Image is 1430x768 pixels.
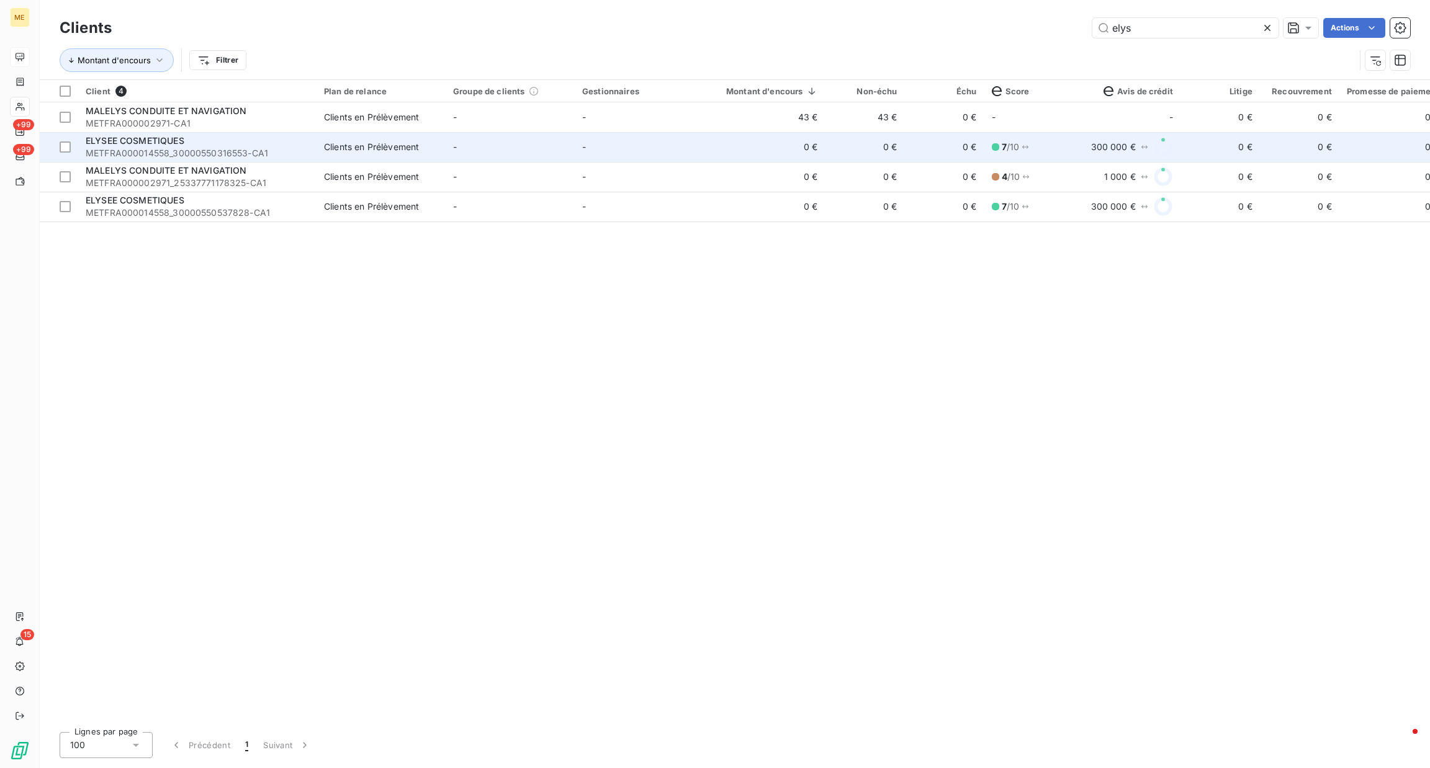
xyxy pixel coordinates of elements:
span: - [582,112,586,122]
span: MALELYS CONDUITE ET NAVIGATION [86,165,247,176]
td: 0 € [1180,102,1260,132]
span: - [453,171,457,182]
span: ELYSEE COSMETIQUES [86,135,184,146]
iframe: Intercom live chat [1388,726,1418,756]
td: 0 € [1180,132,1260,162]
td: 0 € [905,132,984,162]
button: Filtrer [189,50,246,70]
span: 7 [1002,141,1007,152]
span: / 10 [1002,200,1020,213]
div: Clients en Prélèvement [324,200,419,213]
span: METFRA000014558_30000550316553-CA1 [86,147,309,159]
div: Litige [1188,86,1252,96]
span: +99 [13,144,34,155]
span: Montant d'encours [78,55,151,65]
h3: Clients [60,17,112,39]
td: - [984,102,1084,132]
img: Logo LeanPay [10,741,30,761]
td: 0 € [1260,132,1339,162]
span: Score [992,86,1030,96]
div: Montant d'encours [711,86,818,96]
td: - [1084,102,1180,132]
span: Client [86,86,110,96]
span: 1 [245,739,248,751]
span: - [453,201,457,212]
span: METFRA000002971_25337771178325-CA1 [86,177,309,189]
div: Clients en Prélèvement [324,171,419,183]
button: 1 [238,732,256,758]
span: / 10 [1002,141,1020,153]
span: 4 [1002,171,1007,182]
span: ELYSEE COSMETIQUES [86,195,184,205]
span: 15 [20,629,34,640]
td: 0 € [905,102,984,132]
span: 100 [70,739,85,751]
span: - [453,141,457,152]
span: - [582,171,586,182]
td: 0 € [825,192,905,221]
div: ME [10,7,30,27]
span: - [582,141,586,152]
span: / 10 [1002,171,1020,183]
td: 0 € [1260,192,1339,221]
span: 7 [1002,201,1007,212]
span: 4 [115,86,127,97]
button: Actions [1323,18,1385,38]
div: Échu [912,86,977,96]
td: 0 € [905,162,984,192]
td: 0 € [1180,162,1260,192]
span: - [582,201,586,212]
div: Clients en Prélèvement [324,141,419,153]
span: Avis de crédit [1104,86,1173,96]
span: 300 000 € [1091,141,1136,153]
div: Gestionnaires [582,86,696,96]
span: MALELYS CONDUITE ET NAVIGATION [86,105,247,116]
div: Plan de relance [324,86,438,96]
span: +99 [13,119,34,130]
span: 300 000 € [1091,200,1136,213]
span: - [453,112,457,122]
td: 0 € [704,162,825,192]
td: 43 € [704,102,825,132]
span: METFRA000002971-CA1 [86,117,309,130]
td: 0 € [1260,102,1339,132]
td: 43 € [825,102,905,132]
td: 0 € [704,192,825,221]
span: METFRA000014558_30000550537828-CA1 [86,207,309,219]
td: 0 € [704,132,825,162]
div: Recouvrement [1267,86,1332,96]
button: Montant d'encours [60,48,174,72]
input: Rechercher [1092,18,1279,38]
span: 1 000 € [1104,171,1136,183]
span: Groupe de clients [453,86,525,96]
td: 0 € [905,192,984,221]
td: 0 € [1260,162,1339,192]
button: Suivant [256,732,318,758]
td: 0 € [825,162,905,192]
div: Clients en Prélèvement [324,111,419,123]
div: Non-échu [833,86,897,96]
td: 0 € [825,132,905,162]
button: Précédent [163,732,238,758]
td: 0 € [1180,192,1260,221]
